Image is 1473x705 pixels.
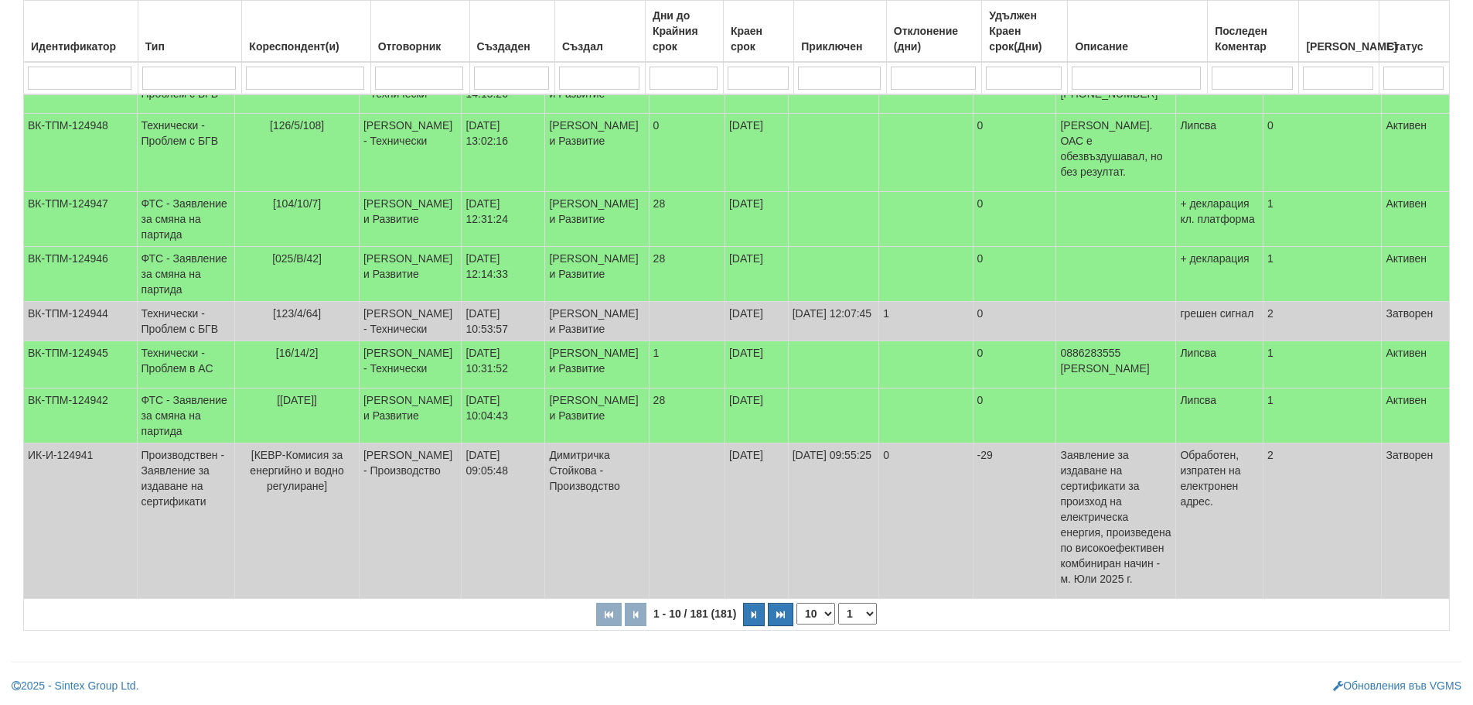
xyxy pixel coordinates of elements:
[359,114,461,192] td: [PERSON_NAME] - Технически
[1060,447,1171,587] p: Заявление за издаване на сертификати за произход на електрическа енергия, произведена по високоеф...
[24,388,138,443] td: ВК-ТПМ-124942
[973,192,1056,247] td: 0
[462,341,545,388] td: [DATE] 10:31:52
[788,443,878,599] td: [DATE] 09:55:25
[728,20,789,57] div: Краен срок
[1180,449,1240,508] span: Обработен, изпратен на електронен адрес.
[28,36,134,57] div: Идентификатор
[798,36,882,57] div: Приключен
[273,307,321,320] span: [123/4/64]
[596,603,622,626] button: Първа страница
[1382,388,1450,443] td: Активен
[370,1,469,63] th: Отговорник: No sort applied, activate to apply an ascending sort
[24,192,138,247] td: ВК-ТПМ-124947
[650,5,719,57] div: Дни до Крайния срок
[1060,118,1171,180] p: [PERSON_NAME]. ОАС е обезвъздушавал, но без резултат.
[1263,443,1381,599] td: 2
[1180,394,1216,406] span: Липсва
[545,302,649,341] td: [PERSON_NAME] и Развитие
[653,394,666,406] span: 28
[24,341,138,388] td: ВК-ТПМ-124945
[137,302,235,341] td: Технически - Проблем с БГВ
[794,1,887,63] th: Приключен: No sort applied, activate to apply an ascending sort
[1382,247,1450,302] td: Активен
[462,192,545,247] td: [DATE] 12:31:24
[796,603,835,625] select: Брой редове на страница
[653,197,666,210] span: 28
[137,192,235,247] td: ФТС - Заявление за смяна на партида
[788,302,878,341] td: [DATE] 12:07:45
[838,603,877,625] select: Страница номер
[462,388,545,443] td: [DATE] 10:04:43
[375,36,465,57] div: Отговорник
[1263,114,1381,192] td: 0
[24,443,138,599] td: ИК-И-124941
[650,607,740,620] span: 1 - 10 / 181 (181)
[653,347,660,359] span: 1
[276,347,319,359] span: [16/14/2]
[272,252,322,265] span: [025/В/42]
[973,388,1056,443] td: 0
[973,443,1056,599] td: -29
[270,119,324,132] span: [126/5/108]
[137,114,235,192] td: Технически - Проблем с БГВ
[1382,302,1450,341] td: Затворен
[1379,1,1450,63] th: Статус: No sort applied, activate to apply an ascending sort
[1072,36,1203,57] div: Описание
[462,443,545,599] td: [DATE] 09:05:48
[242,1,370,63] th: Кореспондент(и): No sort applied, activate to apply an ascending sort
[545,341,649,388] td: [PERSON_NAME] и Развитие
[1382,341,1450,388] td: Активен
[1263,302,1381,341] td: 2
[545,192,649,247] td: [PERSON_NAME] и Развитие
[1382,192,1450,247] td: Активен
[653,119,660,132] span: 0
[879,443,973,599] td: 0
[462,302,545,341] td: [DATE] 10:53:57
[359,247,461,302] td: [PERSON_NAME] и Развитие
[359,341,461,388] td: [PERSON_NAME] - Технически
[1180,119,1216,132] span: Липсва
[246,36,366,57] div: Кореспондент(и)
[725,247,788,302] td: [DATE]
[554,1,645,63] th: Създал: No sort applied, activate to apply an ascending sort
[277,394,317,406] span: [[DATE]]
[982,1,1068,63] th: Удължен Краен срок(Дни): No sort applied, activate to apply an ascending sort
[559,36,641,57] div: Създал
[725,114,788,192] td: [DATE]
[24,247,138,302] td: ВК-ТПМ-124946
[725,192,788,247] td: [DATE]
[973,341,1056,388] td: 0
[1333,679,1461,692] a: Обновления във VGMS
[137,341,235,388] td: Технически - Проблем в АС
[24,302,138,341] td: ВК-ТПМ-124944
[891,20,977,57] div: Отклонение (дни)
[986,5,1063,57] div: Удължен Краен срок(Дни)
[359,443,461,599] td: [PERSON_NAME] - Производство
[1212,20,1294,57] div: Последен Коментар
[743,603,765,626] button: Следваща страница
[250,449,343,492] span: [КЕВР-Комисия за енергийно и водно регулиране]
[469,1,554,63] th: Създаден: No sort applied, activate to apply an ascending sort
[359,388,461,443] td: [PERSON_NAME] и Развитие
[1180,347,1216,359] span: Липсва
[142,36,238,57] div: Тип
[545,443,649,599] td: Димитричка Стойкова - Производство
[137,247,235,302] td: ФТС - Заявление за смяна на партида
[137,443,235,599] td: Производствен - Заявление за издаване на сертификати
[545,247,649,302] td: [PERSON_NAME] и Развитие
[1263,192,1381,247] td: 1
[462,114,545,192] td: [DATE] 13:02:16
[1263,341,1381,388] td: 1
[725,341,788,388] td: [DATE]
[24,1,138,63] th: Идентификатор: No sort applied, activate to apply an ascending sort
[1263,388,1381,443] td: 1
[973,247,1056,302] td: 0
[886,1,981,63] th: Отклонение (дни): No sort applied, activate to apply an ascending sort
[1263,247,1381,302] td: 1
[879,302,973,341] td: 1
[625,603,646,626] button: Предишна страница
[1180,197,1254,225] span: + декларация кл. платформа
[137,388,235,443] td: ФТС - Заявление за смяна на партида
[768,603,793,626] button: Последна страница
